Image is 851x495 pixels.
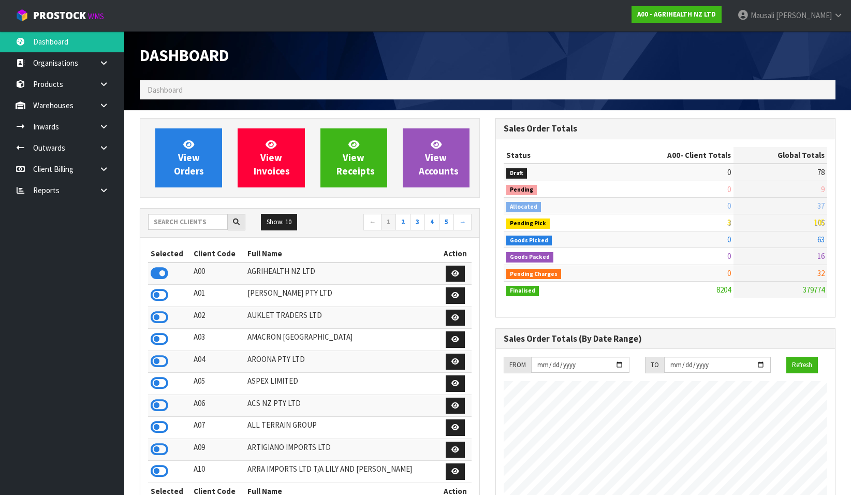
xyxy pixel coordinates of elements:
[817,167,825,177] span: 78
[667,150,680,160] span: A00
[727,217,731,227] span: 3
[140,45,229,66] span: Dashboard
[88,11,104,21] small: WMS
[727,184,731,194] span: 0
[439,245,472,262] th: Action
[317,214,472,232] nav: Page navigation
[506,236,552,246] span: Goods Picked
[727,235,731,244] span: 0
[148,214,228,230] input: Search clients
[504,124,827,134] h3: Sales Order Totals
[245,373,439,395] td: ASPEX LIMITED
[191,461,245,483] td: A10
[191,263,245,285] td: A00
[238,128,304,187] a: ViewInvoices
[245,439,439,461] td: ARTIGIANO IMPORTS LTD
[261,214,297,230] button: Show: 10
[504,334,827,344] h3: Sales Order Totals (By Date Range)
[632,6,722,23] a: A00 - AGRIHEALTH NZ LTD
[786,357,818,373] button: Refresh
[245,307,439,329] td: AUKLET TRADERS LTD
[645,357,664,373] div: TO
[395,214,410,230] a: 2
[637,10,716,19] strong: A00 - AGRIHEALTH NZ LTD
[817,251,825,261] span: 16
[245,351,439,373] td: AROONA PTY LTD
[320,128,387,187] a: ViewReceipts
[817,235,825,244] span: 63
[727,251,731,261] span: 0
[245,329,439,351] td: AMACRON [GEOGRAPHIC_DATA]
[155,128,222,187] a: ViewOrders
[506,286,539,296] span: Finalised
[814,217,825,227] span: 105
[245,263,439,285] td: AGRIHEALTH NZ LTD
[821,184,825,194] span: 9
[148,245,191,262] th: Selected
[245,417,439,439] td: ALL TERRAIN GROUP
[727,268,731,278] span: 0
[453,214,472,230] a: →
[506,185,537,195] span: Pending
[191,417,245,439] td: A07
[439,214,454,230] a: 5
[191,285,245,307] td: A01
[174,138,204,177] span: View Orders
[245,395,439,417] td: ACS NZ PTY LTD
[817,201,825,211] span: 37
[363,214,382,230] a: ←
[506,202,541,212] span: Allocated
[776,10,832,20] span: [PERSON_NAME]
[191,329,245,351] td: A03
[419,138,459,177] span: View Accounts
[504,357,531,373] div: FROM
[191,307,245,329] td: A02
[727,167,731,177] span: 0
[733,147,827,164] th: Global Totals
[817,268,825,278] span: 32
[506,269,561,280] span: Pending Charges
[506,219,550,229] span: Pending Pick
[254,138,290,177] span: View Invoices
[245,245,439,262] th: Full Name
[16,9,28,22] img: cube-alt.png
[191,245,245,262] th: Client Code
[33,9,86,22] span: ProStock
[403,128,469,187] a: ViewAccounts
[506,252,553,263] span: Goods Packed
[191,439,245,461] td: A09
[148,85,183,95] span: Dashboard
[381,214,396,230] a: 1
[191,395,245,417] td: A06
[504,147,611,164] th: Status
[191,373,245,395] td: A05
[727,201,731,211] span: 0
[716,285,731,295] span: 8204
[506,168,527,179] span: Draft
[424,214,439,230] a: 4
[245,285,439,307] td: [PERSON_NAME] PTY LTD
[245,461,439,483] td: ARRA IMPORTS LTD T/A LILY AND [PERSON_NAME]
[803,285,825,295] span: 379774
[336,138,375,177] span: View Receipts
[410,214,425,230] a: 3
[611,147,734,164] th: - Client Totals
[191,351,245,373] td: A04
[751,10,774,20] span: Mausali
